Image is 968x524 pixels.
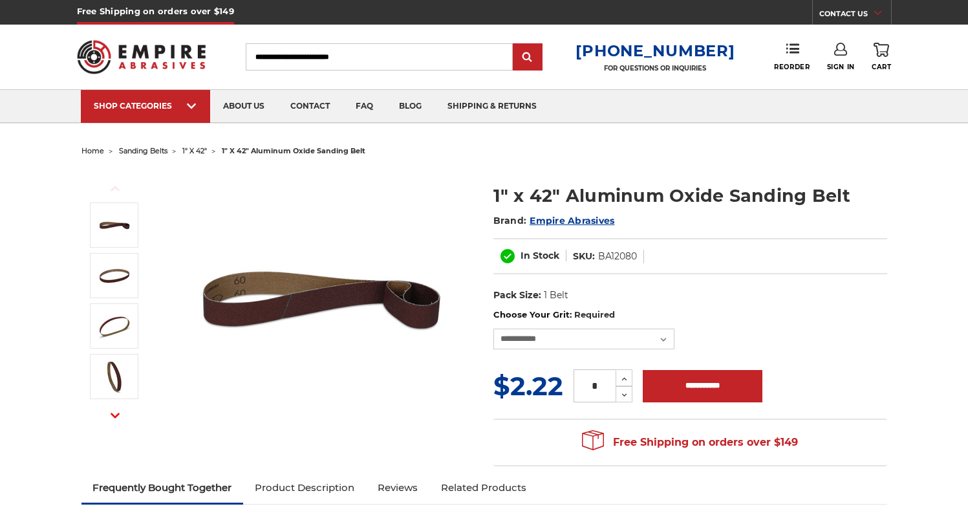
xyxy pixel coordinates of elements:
[819,6,891,25] a: CONTACT US
[81,146,104,155] a: home
[530,215,614,226] a: Empire Abrasives
[98,209,131,241] img: 1" x 42" Aluminum Oxide Belt
[574,309,615,320] small: Required
[429,474,538,502] a: Related Products
[98,259,131,292] img: 1" x 42" Aluminum Oxide Sanding Belt
[277,90,343,123] a: contact
[222,146,365,155] span: 1" x 42" aluminum oxide sanding belt
[573,250,595,263] dt: SKU:
[598,250,637,263] dd: BA12080
[575,41,735,60] a: [PHONE_NUMBER]
[98,310,131,342] img: 1" x 42" Sanding Belt AOX
[94,101,197,111] div: SHOP CATEGORIES
[182,146,207,155] a: 1" x 42"
[774,63,810,71] span: Reorder
[77,32,206,82] img: Empire Abrasives
[210,90,277,123] a: about us
[872,43,891,71] a: Cart
[366,474,429,502] a: Reviews
[582,430,798,455] span: Free Shipping on orders over $149
[827,63,855,71] span: Sign In
[100,175,131,202] button: Previous
[119,146,167,155] a: sanding belts
[872,63,891,71] span: Cart
[343,90,386,123] a: faq
[81,474,244,502] a: Frequently Bought Together
[98,360,131,393] img: 1" x 42" - Aluminum Oxide Sanding Belt
[521,250,559,261] span: In Stock
[493,289,541,302] dt: Pack Size:
[575,64,735,72] p: FOR QUESTIONS OR INQUIRIES
[386,90,435,123] a: blog
[100,402,131,430] button: Next
[774,43,810,71] a: Reorder
[493,309,887,322] label: Choose Your Grit:
[192,169,451,428] img: 1" x 42" Aluminum Oxide Belt
[493,370,563,402] span: $2.22
[493,215,527,226] span: Brand:
[493,183,887,208] h1: 1" x 42" Aluminum Oxide Sanding Belt
[544,289,568,302] dd: 1 Belt
[435,90,550,123] a: shipping & returns
[243,474,366,502] a: Product Description
[515,45,541,71] input: Submit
